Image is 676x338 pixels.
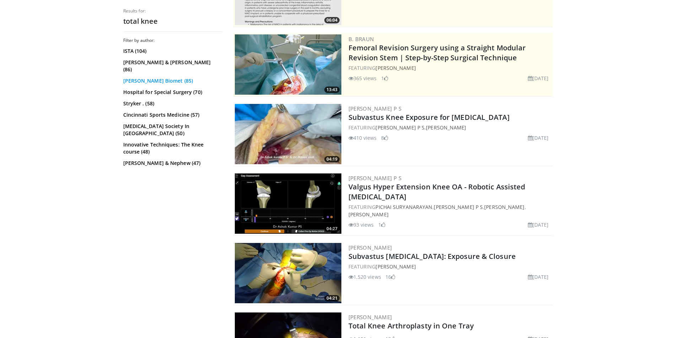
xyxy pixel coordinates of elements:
[434,204,483,210] a: [PERSON_NAME] P S
[348,321,474,331] a: Total Knee Arthroplasty in One Tray
[375,65,416,71] a: [PERSON_NAME]
[348,244,392,251] a: [PERSON_NAME]
[123,8,223,14] p: Results for:
[348,64,552,72] div: FEATURING
[348,105,402,112] a: [PERSON_NAME] P S
[123,17,223,26] h2: total knee
[123,160,221,167] a: [PERSON_NAME] & Nephew (47)
[324,87,340,93] span: 13:43
[348,263,552,270] div: FEATURING
[123,59,221,73] a: [PERSON_NAME] & [PERSON_NAME] (86)
[348,74,377,82] li: 365 views
[348,203,552,218] div: FEATURING , , ,
[348,182,525,201] a: Valgus Hyper Extension Knee OA - Robotic Assisted [MEDICAL_DATA]
[528,134,549,142] li: [DATE]
[324,226,340,232] span: 04:27
[378,221,385,228] li: 1
[375,124,424,131] a: [PERSON_NAME] P S
[235,173,341,234] img: 2361a525-e71d-4d5b-a769-c1365c92593e.300x170_q85_crop-smart_upscale.jpg
[375,263,416,270] a: [PERSON_NAME]
[235,34,341,95] a: 13:43
[348,174,402,182] a: [PERSON_NAME] P S
[235,104,341,164] a: 04:19
[348,134,377,142] li: 410 views
[528,273,549,281] li: [DATE]
[381,134,388,142] li: 8
[348,112,510,122] a: Subvastus Knee Exposure for [MEDICAL_DATA]
[324,17,340,23] span: 06:04
[426,124,466,131] a: [PERSON_NAME]
[123,89,221,96] a: Hospital for Special Surgery (70)
[348,273,381,281] li: 1,520 views
[123,111,221,118] a: Cincinnati Sports Medicine (57)
[348,35,374,43] a: B. Braun
[123,141,221,155] a: Innovative Techniques: The Knee course (48)
[348,314,392,321] a: [PERSON_NAME]
[348,221,374,228] li: 93 views
[235,243,341,303] img: 0b6aa124-54c8-4e60-8a40-d6089b24bd9e.300x170_q85_crop-smart_upscale.jpg
[235,104,341,164] img: 6c8907e6-4ed5-4234-aa06-c09d24b4499e.300x170_q85_crop-smart_upscale.jpg
[235,173,341,234] a: 04:27
[528,74,549,82] li: [DATE]
[381,74,388,82] li: 1
[123,100,221,107] a: Stryker . (58)
[324,295,340,301] span: 04:21
[348,211,389,218] a: [PERSON_NAME]
[123,38,223,43] h3: Filter by author:
[484,204,524,210] a: [PERSON_NAME]
[324,156,340,162] span: 04:19
[123,48,221,55] a: ISTA (104)
[385,273,395,281] li: 16
[235,34,341,95] img: 4275ad52-8fa6-4779-9598-00e5d5b95857.300x170_q85_crop-smart_upscale.jpg
[348,251,516,261] a: Subvastus [MEDICAL_DATA]: Exposure & Closure
[528,221,549,228] li: [DATE]
[123,123,221,137] a: [MEDICAL_DATA] Society In [GEOGRAPHIC_DATA] (50)
[348,43,526,62] a: Femoral Revision Surgery using a Straight Modular Revision Stem | Step-by-Step Surgical Technique
[348,124,552,131] div: FEATURING ,
[235,243,341,303] a: 04:21
[123,77,221,84] a: [PERSON_NAME] Biomet (85)
[375,204,432,210] a: Pichai Suryanarayan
